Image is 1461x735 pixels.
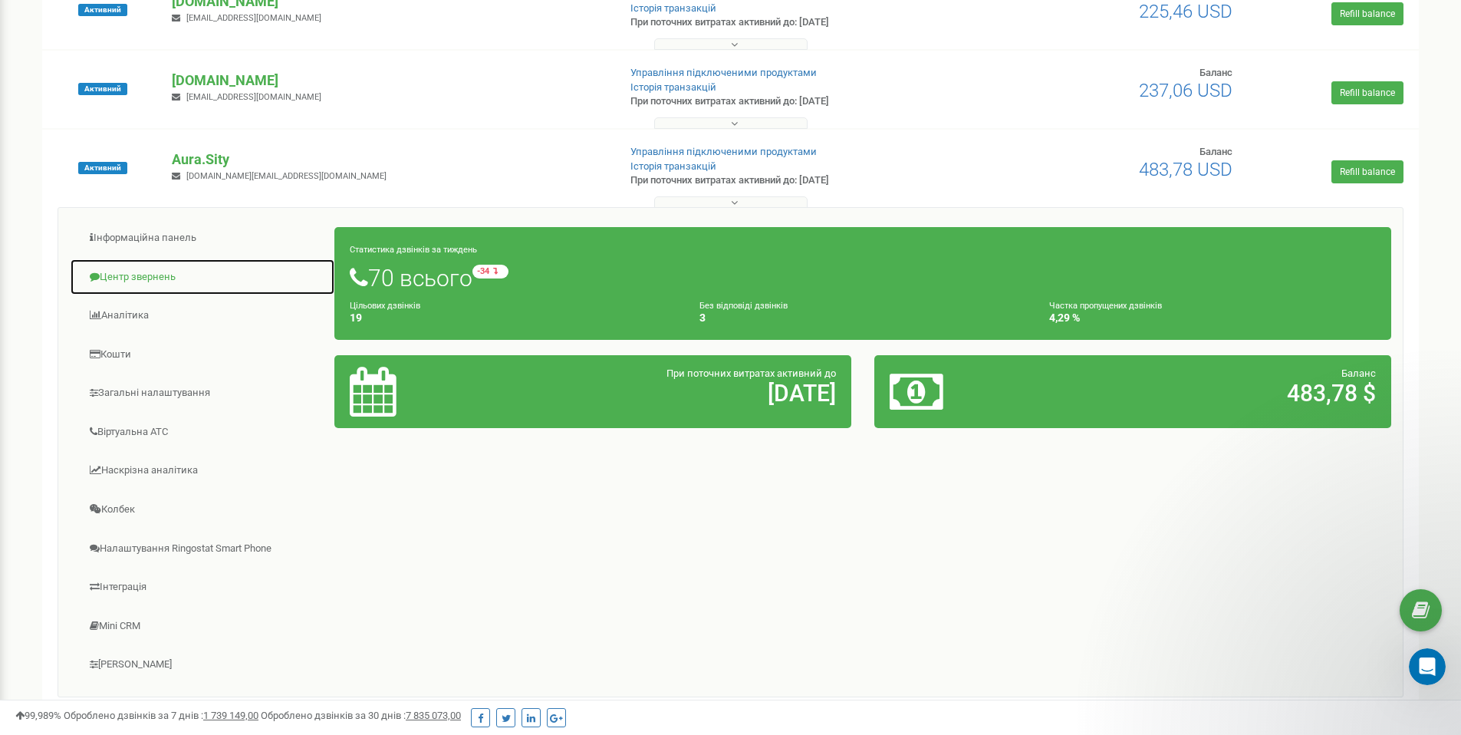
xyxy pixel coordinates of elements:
span: [DOMAIN_NAME][EMAIL_ADDRESS][DOMAIN_NAME] [186,171,387,181]
span: 225,46 USD [1139,1,1232,22]
span: [EMAIL_ADDRESS][DOMAIN_NAME] [186,13,321,23]
span: 99,989% [15,710,61,721]
a: Refill balance [1331,2,1403,25]
h2: [DATE] [519,381,836,406]
iframe: Intercom live chat [1409,648,1446,685]
a: Налаштування Ringostat Smart Phone [70,530,335,568]
a: Історія транзакцій [630,160,716,172]
h2: 483,78 $ [1059,381,1376,406]
span: При поточних витратах активний до [666,367,836,379]
small: Статистика дзвінків за тиждень [350,245,477,255]
span: Баланс [1341,367,1376,379]
p: [DOMAIN_NAME] [172,71,605,91]
a: Управління підключеними продуктами [630,146,817,157]
span: Активний [78,4,127,16]
a: Колбек [70,491,335,529]
a: Кошти [70,336,335,374]
a: Загальні налаштування [70,374,335,412]
p: При поточних витратах активний до: [DATE] [630,173,949,188]
h4: 3 [699,312,1026,324]
a: Mini CRM [70,608,335,645]
span: 237,06 USD [1139,80,1232,101]
small: Без відповіді дзвінків [699,301,788,311]
span: [EMAIL_ADDRESS][DOMAIN_NAME] [186,92,321,102]
small: Цільових дзвінків [350,301,420,311]
p: Aura.Sity [172,150,605,170]
a: Наскрізна аналітика [70,452,335,489]
h4: 4,29 % [1049,312,1376,324]
small: Частка пропущених дзвінків [1049,301,1162,311]
a: Аналiтика [70,297,335,335]
small: -34 [472,265,508,279]
p: При поточних витратах активний до: [DATE] [630,15,949,30]
a: Управління підключеними продуктами [630,67,817,78]
u: 7 835 073,00 [406,710,461,721]
a: Віртуальна АТС [70,414,335,451]
a: Історія транзакцій [630,81,716,93]
a: Центр звернень [70,259,335,296]
span: Оброблено дзвінків за 30 днів : [261,710,461,721]
p: При поточних витратах активний до: [DATE] [630,94,949,109]
u: 1 739 149,00 [203,710,258,721]
span: Активний [78,162,127,174]
span: Баланс [1199,67,1232,78]
h4: 19 [350,312,676,324]
a: Refill balance [1331,160,1403,183]
a: Історія транзакцій [630,2,716,14]
a: Інформаційна панель [70,219,335,257]
a: [PERSON_NAME] [70,646,335,684]
span: Активний [78,83,127,95]
span: Баланс [1199,146,1232,157]
a: Інтеграція [70,569,335,606]
span: Оброблено дзвінків за 7 днів : [64,710,258,721]
h1: 70 всього [350,265,1376,291]
a: Refill balance [1331,81,1403,104]
span: 483,78 USD [1139,159,1232,180]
